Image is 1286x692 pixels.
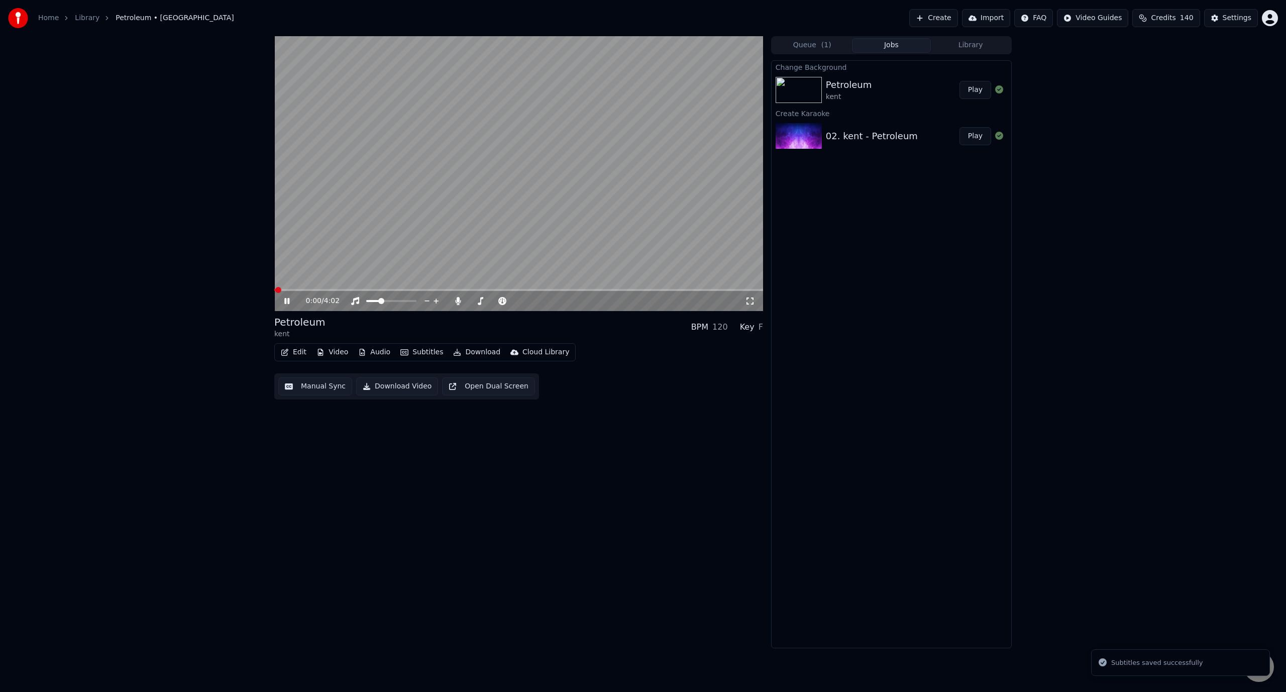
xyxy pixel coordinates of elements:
[38,13,234,23] nav: breadcrumb
[278,377,352,396] button: Manual Sync
[1151,13,1175,23] span: Credits
[1111,658,1203,668] div: Subtitles saved successfully
[959,81,991,99] button: Play
[909,9,958,27] button: Create
[712,321,728,333] div: 120
[773,38,852,53] button: Queue
[38,13,59,23] a: Home
[962,9,1010,27] button: Import
[75,13,99,23] a: Library
[1132,9,1200,27] button: Credits140
[312,345,352,359] button: Video
[821,40,831,50] span: ( 1 )
[356,377,438,396] button: Download Video
[1014,9,1053,27] button: FAQ
[959,127,991,145] button: Play
[274,329,326,339] div: kent
[740,321,755,333] div: Key
[826,92,872,102] div: kent
[306,296,321,306] span: 0:00
[826,129,918,143] div: 02. kent - Petroleum
[274,315,326,329] div: Petroleum
[522,347,569,357] div: Cloud Library
[8,8,28,28] img: youka
[277,345,310,359] button: Edit
[1180,13,1194,23] span: 140
[759,321,763,333] div: F
[442,377,535,396] button: Open Dual Screen
[306,296,330,306] div: /
[931,38,1010,53] button: Library
[354,345,394,359] button: Audio
[449,345,504,359] button: Download
[772,107,1011,119] div: Create Karaoke
[116,13,234,23] span: Petroleum • [GEOGRAPHIC_DATA]
[1057,9,1128,27] button: Video Guides
[1204,9,1258,27] button: Settings
[1223,13,1251,23] div: Settings
[772,61,1011,73] div: Change Background
[826,78,872,92] div: Petroleum
[852,38,931,53] button: Jobs
[396,345,447,359] button: Subtitles
[324,296,340,306] span: 4:02
[691,321,708,333] div: BPM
